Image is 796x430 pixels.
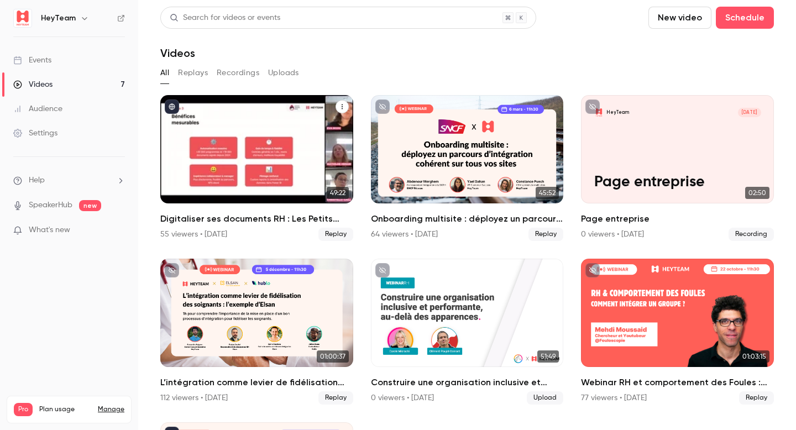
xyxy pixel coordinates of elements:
div: 64 viewers • [DATE] [371,229,438,240]
span: Recording [729,228,774,241]
button: unpublished [585,263,600,277]
button: published [165,99,179,114]
img: HeyTeam [14,9,32,27]
section: Videos [160,7,774,423]
a: Manage [98,405,124,414]
span: [DATE] [738,108,761,117]
li: Webinar RH et comportement des Foules : comment intégrer un groupe ? [581,259,774,405]
span: 49:22 [327,187,349,199]
div: Search for videos or events [170,12,280,24]
span: Upload [527,391,563,405]
h2: Page entreprise [581,212,774,226]
h1: Videos [160,46,195,60]
div: 55 viewers • [DATE] [160,229,227,240]
h6: HeyTeam [41,13,76,24]
button: Schedule [716,7,774,29]
p: HeyTeam [606,109,629,116]
li: L’intégration comme levier de fidélisation des soignants, l’exemple d’Elsan. [160,259,353,405]
div: 112 viewers • [DATE] [160,392,228,403]
li: Page entreprise [581,95,774,241]
div: 0 viewers • [DATE] [371,392,434,403]
span: 45:52 [536,187,559,199]
span: Replay [318,228,353,241]
a: 01:00:37L’intégration comme levier de fidélisation des soignants, l’exemple d’Elsan.112 viewers •... [160,259,353,405]
div: Videos [13,79,53,90]
button: unpublished [585,99,600,114]
a: 45:52Onboarding multisite : déployez un parcours d’intégration cohérent sur tous vos sites64 view... [371,95,564,241]
span: What's new [29,224,70,236]
h2: Digitaliser ses documents RH : Les Petits Chaperons Rouges et leur expérience terrain [160,212,353,226]
button: Recordings [217,64,259,82]
span: Replay [739,391,774,405]
button: Replays [178,64,208,82]
button: Uploads [268,64,299,82]
div: Events [13,55,51,66]
span: 51:49 [537,350,559,363]
div: 77 viewers • [DATE] [581,392,647,403]
span: Replay [318,391,353,405]
span: Replay [528,228,563,241]
h2: Construire une organisation inclusive et performante, au-delà des apparences. [371,376,564,389]
span: 01:00:37 [317,350,349,363]
button: unpublished [375,99,390,114]
p: Page entreprise [594,174,761,191]
li: Onboarding multisite : déployez un parcours d’intégration cohérent sur tous vos sites [371,95,564,241]
a: SpeakerHub [29,200,72,211]
li: Digitaliser ses documents RH : Les Petits Chaperons Rouges et leur expérience terrain [160,95,353,241]
h2: Onboarding multisite : déployez un parcours d’intégration cohérent sur tous vos sites [371,212,564,226]
li: Construire une organisation inclusive et performante, au-delà des apparences. [371,259,564,405]
span: new [79,200,101,211]
div: Audience [13,103,62,114]
h2: L’intégration comme levier de fidélisation des soignants, l’exemple d’Elsan. [160,376,353,389]
button: unpublished [375,263,390,277]
a: Page entrepriseHeyTeam[DATE]Page entreprise02:50Page entreprise0 viewers • [DATE]Recording [581,95,774,241]
span: 02:50 [745,187,769,199]
a: 49:22Digitaliser ses documents RH : Les Petits Chaperons Rouges et leur expérience terrain55 view... [160,95,353,241]
span: Help [29,175,45,186]
button: unpublished [165,263,179,277]
h2: Webinar RH et comportement des Foules : comment intégrer un groupe ? [581,376,774,389]
div: Settings [13,128,57,139]
span: Pro [14,403,33,416]
div: 0 viewers • [DATE] [581,229,644,240]
span: 01:03:15 [739,350,769,363]
span: Plan usage [39,405,91,414]
li: help-dropdown-opener [13,175,125,186]
button: New video [648,7,711,29]
button: All [160,64,169,82]
a: 51:49Construire une organisation inclusive et performante, au-delà des apparences.0 viewers • [DA... [371,259,564,405]
a: 01:03:15Webinar RH et comportement des Foules : comment intégrer un groupe ?77 viewers • [DATE]Re... [581,259,774,405]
